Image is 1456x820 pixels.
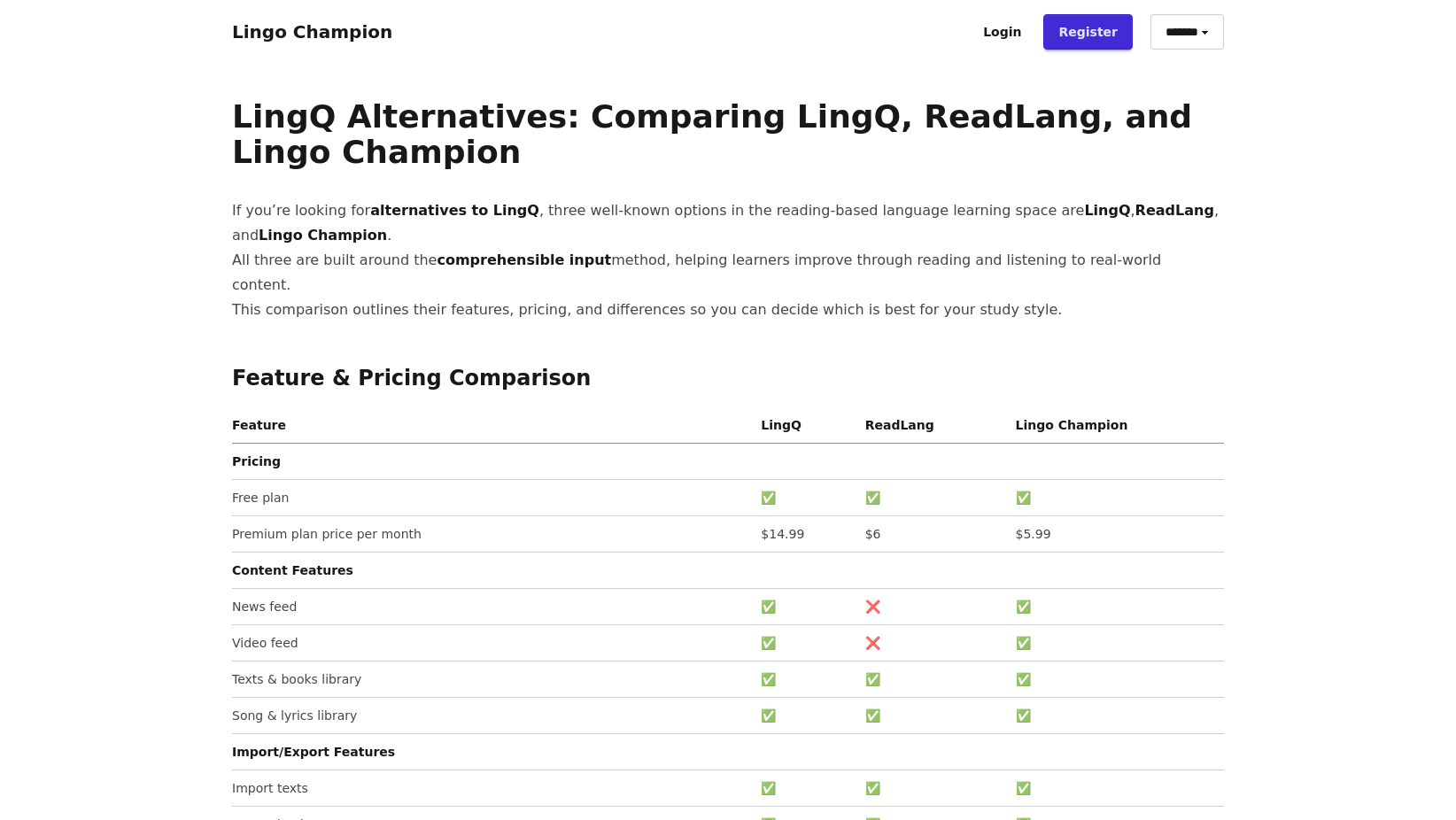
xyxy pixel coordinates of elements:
[754,624,857,661] td: ✅
[232,563,353,577] strong: Content Features
[232,454,281,468] strong: Pricing
[232,661,754,697] td: Texts & books library
[232,770,754,806] td: Import texts
[754,697,857,733] td: ✅
[232,697,754,733] td: Song & lyrics library
[370,202,539,219] strong: alternatives to LingQ
[968,14,1036,50] a: Login
[754,414,857,444] th: LingQ
[1009,661,1225,697] td: ✅
[232,414,754,444] th: Feature
[232,588,754,624] td: News feed
[437,251,611,268] strong: comprehensible input
[232,515,754,552] td: Premium plan price per month
[1009,515,1225,552] td: $5.99
[1043,14,1133,50] a: Register
[1009,414,1225,444] th: Lingo Champion
[232,365,1224,393] h2: Feature & Pricing Comparison
[858,624,1009,661] td: ❌
[1084,202,1130,219] strong: LingQ
[754,661,857,697] td: ✅
[1009,624,1225,661] td: ✅
[1009,479,1225,515] td: ✅
[259,227,387,244] strong: Lingo Champion
[232,624,754,661] td: Video feed
[232,479,754,515] td: Free plan
[858,479,1009,515] td: ✅
[754,588,857,624] td: ✅
[232,745,395,759] strong: Import/Export Features
[754,479,857,515] td: ✅
[858,588,1009,624] td: ❌
[858,770,1009,806] td: ✅
[232,198,1224,322] p: If you’re looking for , three well-known options in the reading-based language learning space are...
[858,697,1009,733] td: ✅
[754,515,857,552] td: $14.99
[1009,770,1225,806] td: ✅
[754,770,857,806] td: ✅
[232,99,1224,170] h1: LingQ Alternatives: Comparing LingQ, ReadLang, and Lingo Champion
[858,414,1009,444] th: ReadLang
[858,515,1009,552] td: $6
[1009,697,1225,733] td: ✅
[858,661,1009,697] td: ✅
[1135,202,1214,219] strong: ReadLang
[1009,588,1225,624] td: ✅
[232,21,392,43] a: Lingo Champion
